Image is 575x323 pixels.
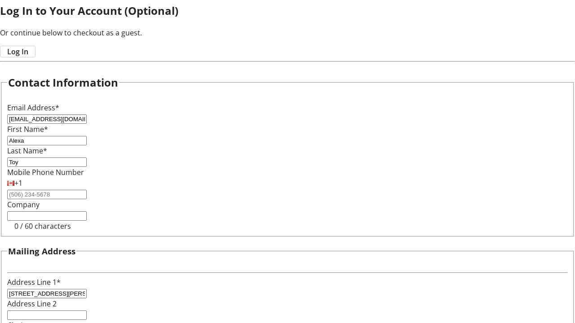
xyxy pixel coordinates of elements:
label: Address Line 1* [7,277,61,287]
input: Address [7,289,87,298]
h2: Contact Information [8,74,118,91]
label: Mobile Phone Number [7,167,84,177]
label: Address Line 2 [7,299,57,309]
input: (506) 234-5678 [7,190,87,199]
label: Last Name* [7,146,47,156]
label: Email Address* [7,103,59,113]
span: Log In [7,46,28,57]
label: First Name* [7,124,48,134]
h3: Mailing Address [8,245,75,258]
label: Company [7,200,40,210]
tr-character-limit: 0 / 60 characters [14,221,71,231]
